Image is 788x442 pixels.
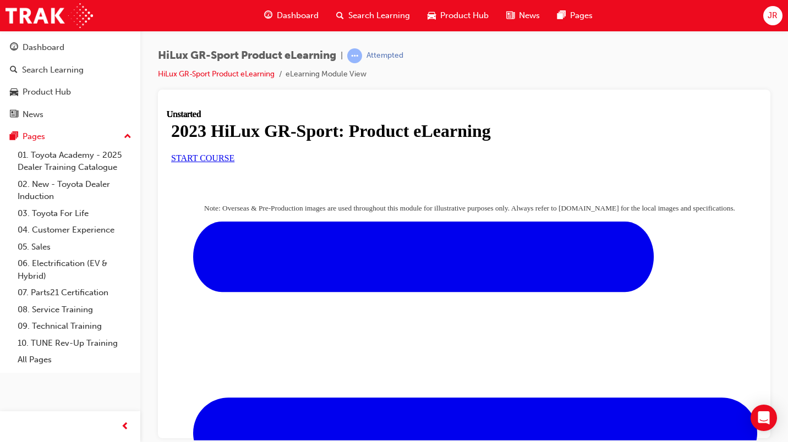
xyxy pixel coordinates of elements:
span: learningRecordVerb_ATTEMPT-icon [347,48,362,63]
div: Pages [23,130,45,143]
span: pages-icon [557,9,566,23]
button: DashboardSearch LearningProduct HubNews [4,35,136,126]
span: guage-icon [10,43,18,53]
a: 08. Service Training [13,301,136,318]
span: HiLux GR-Sport Product eLearning [158,49,336,62]
span: car-icon [10,87,18,97]
span: news-icon [10,110,18,120]
span: prev-icon [121,420,129,434]
span: Note: Overseas & Pre-Production images are used throughout this module for illustrative purposes ... [37,95,568,103]
span: guage-icon [264,9,272,23]
span: search-icon [336,9,344,23]
div: Search Learning [22,64,84,76]
span: car-icon [428,9,436,23]
span: JR [768,9,778,22]
span: news-icon [506,9,515,23]
span: Search Learning [348,9,410,22]
span: Product Hub [440,9,489,22]
a: 06. Electrification (EV & Hybrid) [13,255,136,284]
a: news-iconNews [497,4,549,27]
span: up-icon [124,130,132,144]
a: News [4,104,136,125]
button: Pages [4,126,136,147]
a: car-iconProduct Hub [419,4,497,27]
span: Dashboard [277,9,319,22]
a: 01. Toyota Academy - 2025 Dealer Training Catalogue [13,147,136,176]
div: Product Hub [23,86,71,98]
a: Dashboard [4,37,136,58]
div: Attempted [366,51,403,61]
div: News [23,108,43,121]
span: Pages [570,9,593,22]
a: START COURSE [4,44,68,53]
a: Search Learning [4,60,136,80]
div: Dashboard [23,41,64,54]
span: | [341,49,343,62]
a: 03. Toyota For Life [13,205,136,222]
li: eLearning Module View [286,68,366,81]
span: search-icon [10,65,18,75]
a: 09. Technical Training [13,318,136,335]
a: guage-iconDashboard [255,4,327,27]
a: 02. New - Toyota Dealer Induction [13,176,136,205]
a: 04. Customer Experience [13,222,136,239]
a: 05. Sales [13,239,136,256]
h1: 2023 HiLux GR-Sport: Product eLearning [4,12,590,32]
button: JR [763,6,782,25]
img: Trak [6,3,93,28]
span: News [519,9,540,22]
a: 07. Parts21 Certification [13,284,136,301]
a: search-iconSearch Learning [327,4,419,27]
a: All Pages [13,351,136,368]
a: pages-iconPages [549,4,601,27]
a: Product Hub [4,82,136,102]
div: Open Intercom Messenger [751,405,777,431]
span: pages-icon [10,132,18,142]
a: HiLux GR-Sport Product eLearning [158,69,275,79]
a: 10. TUNE Rev-Up Training [13,335,136,352]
